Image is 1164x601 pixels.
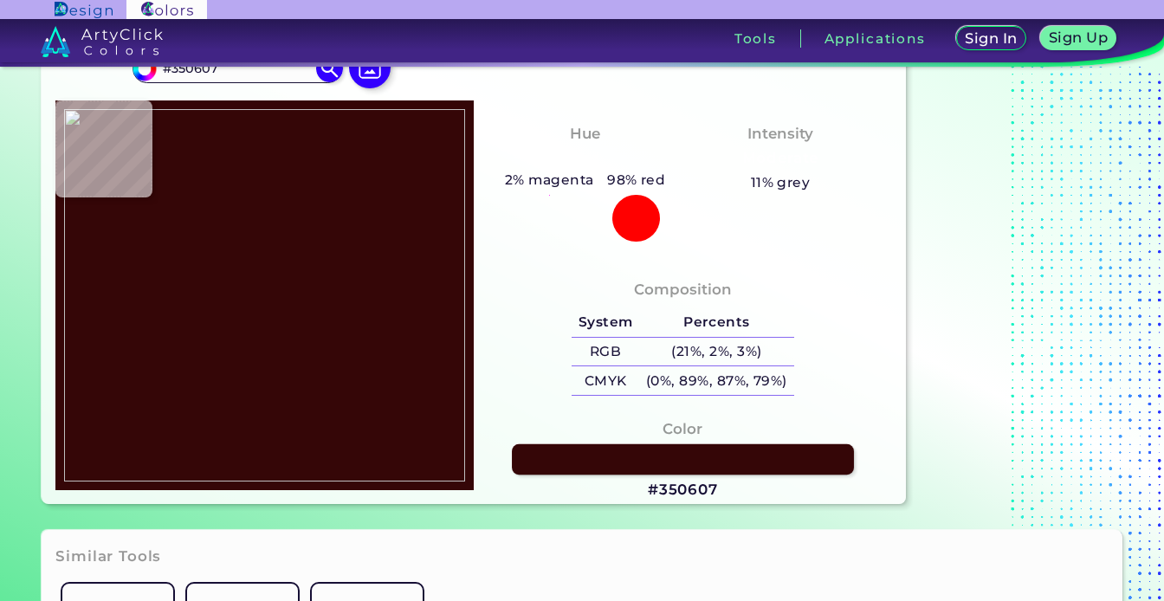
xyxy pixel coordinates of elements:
[967,32,1015,45] h5: Sign In
[663,417,702,442] h4: Color
[572,366,639,395] h5: CMYK
[734,32,777,45] h3: Tools
[751,171,811,194] h5: 11% grey
[634,277,732,302] h4: Composition
[960,28,1024,49] a: Sign In
[157,57,318,81] input: type color..
[639,338,793,366] h5: (21%, 2%, 3%)
[498,169,600,191] h5: 2% magenta
[55,546,161,567] h3: Similar Tools
[570,121,600,146] h4: Hue
[1044,28,1113,49] a: Sign Up
[562,148,608,169] h3: Red
[572,338,639,366] h5: RGB
[824,32,926,45] h3: Applications
[316,55,342,81] img: icon search
[349,47,391,88] img: icon picture
[639,366,793,395] h5: (0%, 89%, 87%, 79%)
[572,308,639,337] h5: System
[1051,31,1105,44] h5: Sign Up
[639,308,793,337] h5: Percents
[648,480,718,501] h3: #350607
[41,26,163,57] img: logo_artyclick_colors_white.svg
[734,148,826,169] h3: Moderate
[600,169,672,191] h5: 98% red
[55,2,113,18] img: ArtyClick Design logo
[64,109,465,482] img: 11a68352-8e82-446b-8cde-5fd4fb9812b4
[747,121,813,146] h4: Intensity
